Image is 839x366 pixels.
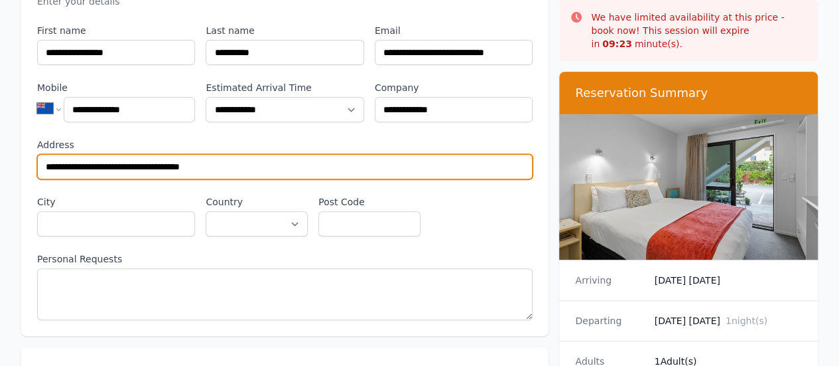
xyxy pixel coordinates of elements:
[37,252,533,266] label: Personal Requests
[37,24,195,37] label: First name
[575,85,802,101] h3: Reservation Summary
[575,274,643,287] dt: Arriving
[559,114,818,260] img: Compact Queen Studio
[375,81,533,94] label: Company
[655,314,802,327] dd: [DATE] [DATE]
[375,24,533,37] label: Email
[37,138,533,151] label: Address
[575,314,643,327] dt: Departing
[655,274,802,287] dd: [DATE] [DATE]
[206,24,363,37] label: Last name
[318,195,420,209] label: Post Code
[726,316,767,326] span: 1 night(s)
[37,81,195,94] label: Mobile
[37,195,195,209] label: City
[206,195,308,209] label: Country
[206,81,363,94] label: Estimated Arrival Time
[602,39,632,49] strong: 09 : 23
[591,11,807,50] p: We have limited availability at this price - book now! This session will expire in minute(s).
